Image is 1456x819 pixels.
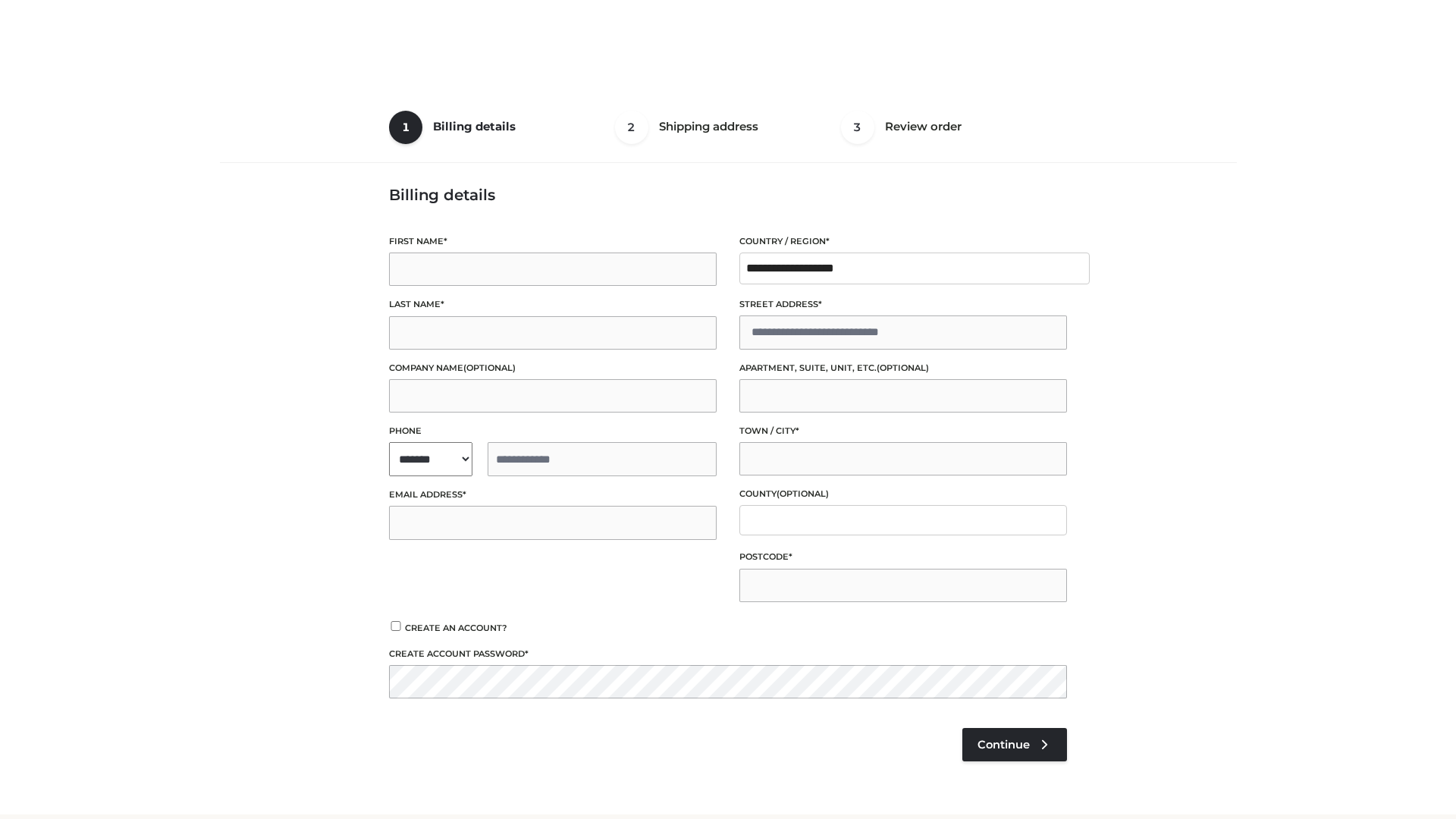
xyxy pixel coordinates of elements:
span: Create an account? [405,623,507,633]
label: Email address [389,488,717,502]
span: Billing details [433,119,516,133]
label: Postcode [739,550,1067,564]
input: Create an account? [389,621,403,631]
h3: Billing details [389,186,1067,204]
label: Last name [389,297,717,312]
label: Apartment, suite, unit, etc. [739,361,1067,375]
label: County [739,487,1067,501]
label: Country / Region [739,234,1067,249]
label: Company name [389,361,717,375]
span: 3 [841,111,874,144]
label: Phone [389,424,717,438]
label: First name [389,234,717,249]
span: (optional) [463,362,516,373]
label: Street address [739,297,1067,312]
label: Town / City [739,424,1067,438]
span: 2 [615,111,648,144]
a: Continue [962,728,1067,761]
span: 1 [389,111,422,144]
span: Review order [885,119,962,133]
span: Continue [977,738,1030,752]
label: Create account password [389,647,1067,661]
span: Shipping address [659,119,758,133]
span: (optional) [877,362,929,373]
span: (optional) [777,488,829,499]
